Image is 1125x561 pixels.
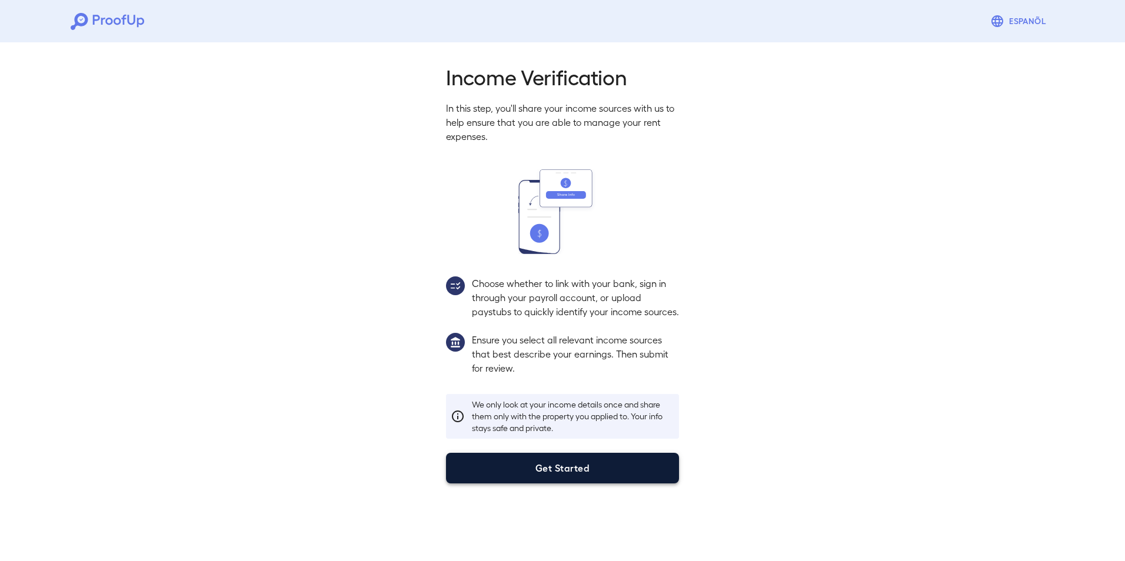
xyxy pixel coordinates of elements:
[446,453,679,483] button: Get Started
[518,169,607,254] img: transfer_money.svg
[446,101,679,143] p: In this step, you'll share your income sources with us to help ensure that you are able to manage...
[446,64,679,89] h2: Income Verification
[472,276,679,319] p: Choose whether to link with your bank, sign in through your payroll account, or upload paystubs t...
[472,333,679,375] p: Ensure you select all relevant income sources that best describe your earnings. Then submit for r...
[986,9,1054,33] button: Espanõl
[446,333,465,352] img: group1.svg
[472,399,674,434] p: We only look at your income details once and share them only with the property you applied to. Yo...
[446,276,465,295] img: group2.svg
